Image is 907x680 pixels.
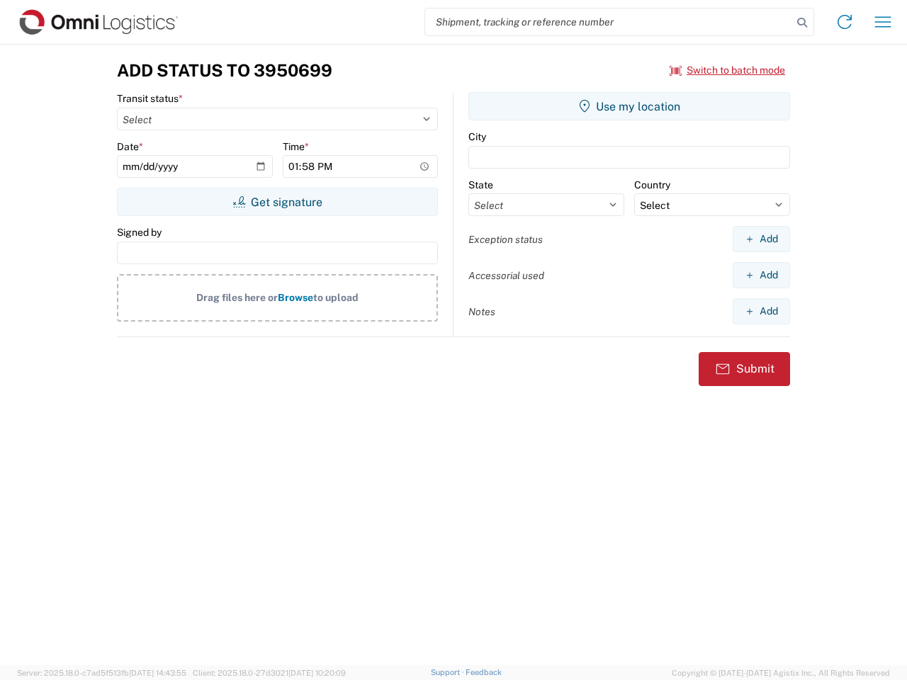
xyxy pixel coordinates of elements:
[466,668,502,676] a: Feedback
[670,59,785,82] button: Switch to batch mode
[733,298,790,324] button: Add
[468,178,493,191] label: State
[733,226,790,252] button: Add
[699,352,790,386] button: Submit
[468,233,543,246] label: Exception status
[313,292,359,303] span: to upload
[283,140,309,153] label: Time
[288,669,346,677] span: [DATE] 10:20:09
[468,269,544,282] label: Accessorial used
[129,669,186,677] span: [DATE] 14:43:55
[117,226,162,239] label: Signed by
[17,669,186,677] span: Server: 2025.18.0-c7ad5f513fb
[672,667,890,679] span: Copyright © [DATE]-[DATE] Agistix Inc., All Rights Reserved
[117,140,143,153] label: Date
[733,262,790,288] button: Add
[117,188,438,216] button: Get signature
[196,292,278,303] span: Drag files here or
[468,305,495,318] label: Notes
[117,60,332,81] h3: Add Status to 3950699
[193,669,346,677] span: Client: 2025.18.0-27d3021
[431,668,466,676] a: Support
[425,8,792,35] input: Shipment, tracking or reference number
[634,178,670,191] label: Country
[117,92,183,105] label: Transit status
[468,92,790,120] button: Use my location
[468,130,486,143] label: City
[278,292,313,303] span: Browse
